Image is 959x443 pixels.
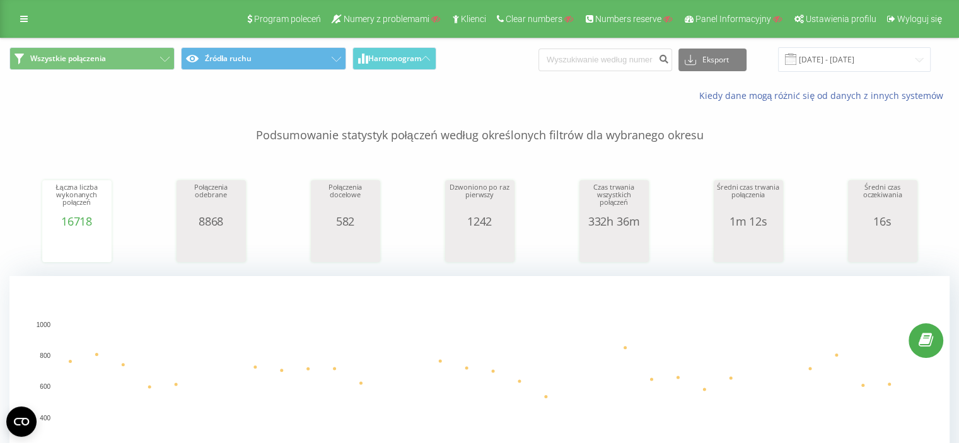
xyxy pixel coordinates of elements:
[314,227,377,265] svg: A chart.
[461,14,486,24] span: Klienci
[897,14,942,24] span: Wyloguj się
[314,183,377,215] div: Połączenia docelowe
[695,14,771,24] span: Panel Informacyjny
[851,215,914,227] div: 16s
[699,89,950,101] a: Kiedy dane mogą różnić się od danych z innych systemów
[181,47,346,70] button: Źródła ruchu
[180,227,243,265] svg: A chart.
[717,227,780,265] svg: A chart.
[45,227,108,265] svg: A chart.
[506,14,562,24] span: Clear numbers
[6,406,37,437] button: Open CMP widget
[448,215,511,227] div: 1242
[448,227,511,265] svg: A chart.
[9,102,950,144] p: Podsumowanie statystyk połączeń według określonych filtrów dla wybranego okresu
[583,215,646,227] div: 332h 36m
[45,183,108,215] div: Łączna liczba wykonanych połączeń
[30,54,106,64] span: Wszystkie połączenia
[314,215,377,227] div: 582
[344,14,429,24] span: Numery z problemami
[717,183,780,215] div: Średni czas trwania połączenia
[678,49,747,71] button: Eksport
[180,215,243,227] div: 8868
[851,183,914,215] div: Średni czas oczekiwania
[538,49,672,71] input: Wyszukiwanie według numeru
[254,14,321,24] span: Program poleceń
[9,47,175,70] button: Wszystkie połączenia
[180,183,243,215] div: Połączenia odebrane
[583,183,646,215] div: Czas trwania wszystkich połączeń
[595,14,661,24] span: Numbers reserve
[806,14,876,24] span: Ustawienia profilu
[40,415,50,422] text: 400
[37,321,51,328] text: 1000
[352,47,436,70] button: Harmonogram
[368,54,421,63] span: Harmonogram
[583,227,646,265] svg: A chart.
[45,215,108,227] div: 16718
[717,215,780,227] div: 1m 12s
[851,227,914,265] svg: A chart.
[448,183,511,215] div: Dzwoniono po raz pierwszy
[40,384,50,391] text: 600
[40,352,50,359] text: 800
